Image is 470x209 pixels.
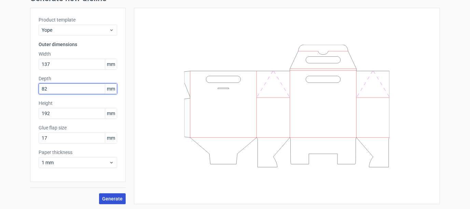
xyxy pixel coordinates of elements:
span: Generate [102,196,123,201]
span: 1 mm [42,159,109,166]
label: Height [39,100,117,107]
h3: Outer dimensions [39,41,117,48]
span: Yope [42,27,109,33]
label: Depth [39,75,117,82]
span: mm [105,133,117,143]
span: mm [105,59,117,69]
label: Product template [39,16,117,23]
span: mm [105,108,117,119]
button: Generate [99,193,126,204]
label: Width [39,51,117,57]
span: mm [105,84,117,94]
label: Glue flap size [39,124,117,131]
label: Paper thickness [39,149,117,156]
